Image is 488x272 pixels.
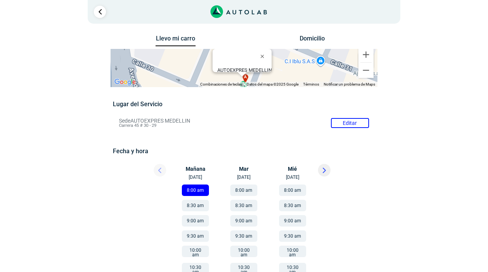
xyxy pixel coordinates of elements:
button: 9:30 am [279,230,306,242]
button: 8:00 am [279,185,306,196]
button: 9:00 am [230,215,257,227]
button: 9:30 am [182,230,209,242]
button: Llevo mi carro [156,35,196,47]
span: a [244,74,247,81]
button: 9:30 am [230,230,257,242]
button: 10:00 am [279,246,306,257]
button: Combinaciones de teclas [200,82,242,87]
h5: Lugar del Servicio [113,100,375,108]
h5: Fecha y hora [113,147,375,155]
button: 9:00 am [182,215,209,227]
span: Datos del mapa ©2025 Google [247,82,299,86]
a: Abre esta zona en Google Maps (se abre en una nueva ventana) [112,77,138,87]
button: 9:00 am [279,215,306,227]
button: Ampliar [358,47,374,62]
button: 8:30 am [230,200,257,211]
button: 8:30 am [279,200,306,211]
button: Reducir [358,63,374,78]
a: Ir al paso anterior [94,6,106,18]
div: Carrera 45 # 30 - 29 [217,67,272,79]
button: 8:30 am [182,200,209,211]
button: 10:00 am [230,246,257,257]
button: 8:00 am [230,185,257,196]
a: Notificar un problema de Maps [324,82,375,86]
button: 8:00 am [182,185,209,196]
b: AUTOEXPRES MEDELLIN [217,67,272,73]
img: Google [112,77,138,87]
button: Domicilio [292,35,332,46]
button: Cerrar [255,47,273,65]
a: Términos (se abre en una nueva pestaña) [303,82,319,86]
button: 10:00 am [182,246,209,257]
a: Link al sitio de autolab [210,8,267,15]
